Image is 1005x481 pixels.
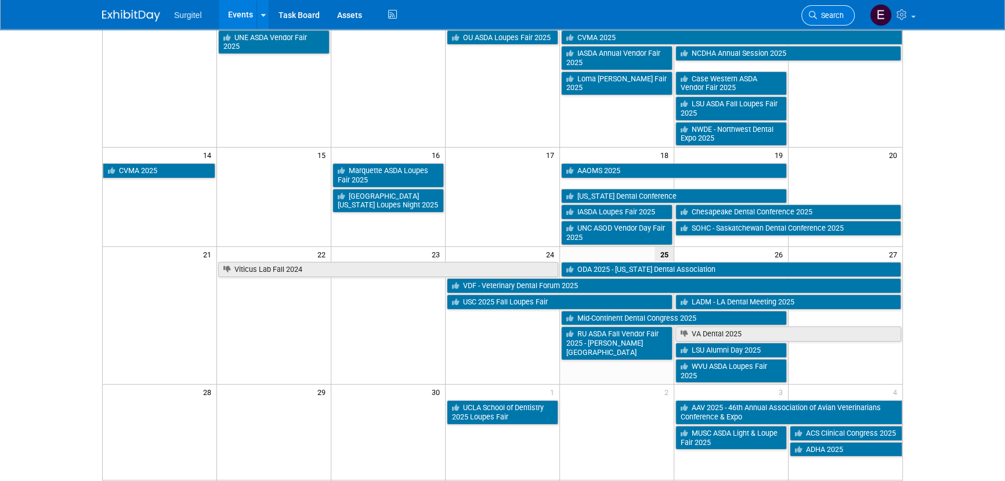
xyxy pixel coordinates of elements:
[675,221,901,236] a: SOHC - Saskatchewan Dental Conference 2025
[561,163,787,178] a: AAOMS 2025
[892,385,902,399] span: 4
[447,278,901,293] a: VDF - Veterinary Dental Forum 2025
[561,326,673,360] a: RU ASDA Fall Vendor Fair 2025 - [PERSON_NAME][GEOGRAPHIC_DATA]
[332,189,444,213] a: [GEOGRAPHIC_DATA][US_STATE] Loupes Night 2025
[549,385,559,399] span: 1
[773,247,788,261] span: 26
[447,30,558,45] a: OU ASDA Loupes Fair 2025
[790,426,902,441] a: ACS Clinical Congress 2025
[675,295,901,310] a: LADM - LA Dental Meeting 2025
[561,311,787,326] a: Mid-Continent Dental Congress 2025
[102,10,160,21] img: ExhibitDay
[316,385,331,399] span: 29
[202,247,216,261] span: 21
[675,96,787,120] a: LSU ASDA Fall Loupes Fair 2025
[801,5,855,26] a: Search
[888,247,902,261] span: 27
[103,163,215,178] a: CVMA 2025
[174,10,201,20] span: Surgitel
[659,148,674,162] span: 18
[870,4,892,26] img: Event Coordinator
[778,385,788,399] span: 3
[447,400,558,424] a: UCLA School of Dentistry 2025 Loupes Fair
[545,247,559,261] span: 24
[675,426,787,450] a: MUSC ASDA Light & Loupe Fair 2025
[675,71,787,95] a: Case Western ASDA Vendor Fair 2025
[675,326,901,342] a: VA Dental 2025
[561,189,787,204] a: [US_STATE] Dental Conference
[561,46,673,70] a: IASDA Annual Vendor Fair 2025
[447,295,673,310] a: USC 2025 Fall Loupes Fair
[561,262,901,277] a: ODA 2025 - [US_STATE] Dental Association
[431,247,445,261] span: 23
[655,247,674,261] span: 25
[218,30,330,54] a: UNE ASDA Vendor Fair 2025
[663,385,674,399] span: 2
[431,385,445,399] span: 30
[790,442,902,457] a: ADHA 2025
[817,11,844,20] span: Search
[675,122,787,146] a: NWDE - Northwest Dental Expo 2025
[316,247,331,261] span: 22
[561,30,902,45] a: CVMA 2025
[202,385,216,399] span: 28
[773,148,788,162] span: 19
[675,400,902,424] a: AAV 2025 - 46th Annual Association of Avian Veterinarians Conference & Expo
[218,262,558,277] a: Viticus Lab Fall 2024
[888,148,902,162] span: 20
[332,163,444,187] a: Marquette ASDA Loupes Fair 2025
[561,221,673,245] a: UNC ASOD Vendor Day Fair 2025
[561,204,673,220] a: IASDA Loupes Fair 2025
[431,148,445,162] span: 16
[561,71,673,95] a: Loma [PERSON_NAME] Fair 2025
[202,148,216,162] span: 14
[316,148,331,162] span: 15
[675,359,787,383] a: WVU ASDA Loupes Fair 2025
[675,343,787,358] a: LSU Alumni Day 2025
[675,204,901,220] a: Chesapeake Dental Conference 2025
[675,46,901,61] a: NCDHA Annual Session 2025
[545,148,559,162] span: 17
